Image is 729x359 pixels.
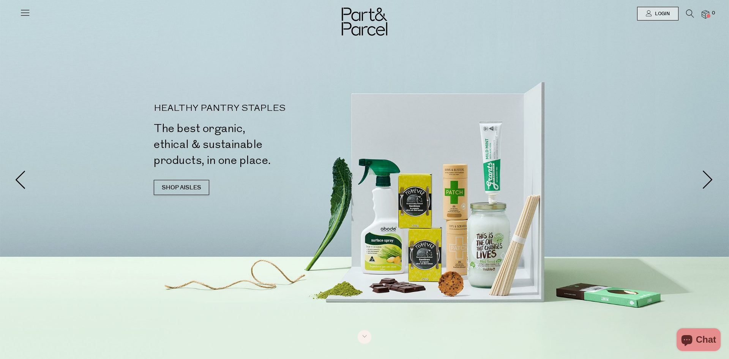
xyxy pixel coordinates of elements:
[637,7,679,20] a: Login
[154,121,368,168] h2: The best organic, ethical & sustainable products, in one place.
[710,10,717,17] span: 0
[154,180,209,195] a: SHOP AISLES
[342,8,387,36] img: Part&Parcel
[674,328,723,353] inbox-online-store-chat: Shopify online store chat
[702,10,709,18] a: 0
[154,104,368,113] p: HEALTHY PANTRY STAPLES
[653,11,670,17] span: Login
